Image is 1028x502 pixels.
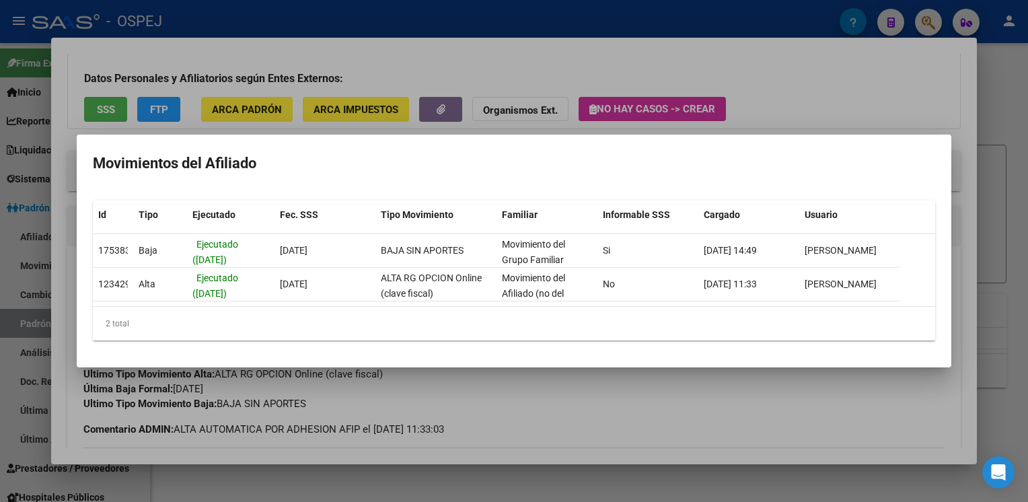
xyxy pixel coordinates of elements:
datatable-header-cell: Id [93,201,133,229]
span: Ejecutado [192,209,235,220]
span: [PERSON_NAME] [805,245,877,256]
span: Ejecutado ([DATE]) [192,273,238,299]
datatable-header-cell: Tipo Movimiento [375,201,497,229]
span: Si [603,245,610,256]
h2: Movimientos del Afiliado [93,151,935,176]
datatable-header-cell: Tipo [133,201,187,229]
datatable-header-cell: Familiar [497,201,597,229]
span: Id [98,209,106,220]
datatable-header-cell: Ejecutado [187,201,274,229]
span: Fec. SSS [280,209,318,220]
span: Tipo [139,209,158,220]
span: Familiar [502,209,538,220]
datatable-header-cell: Fec. SSS [274,201,375,229]
span: ALTA RG OPCION Online (clave fiscal) [381,273,482,299]
span: [DATE] 11:33 [704,279,757,289]
span: Cargado [704,209,740,220]
span: Alta [139,279,155,289]
datatable-header-cell: Informable SSS [597,201,698,229]
span: BAJA SIN APORTES [381,245,464,256]
div: 2 total [93,307,935,340]
span: Movimiento del Afiliado (no del grupo) [502,273,565,314]
span: 175383 [98,245,131,256]
span: Baja [139,245,157,256]
span: Informable SSS [603,209,670,220]
div: Open Intercom Messenger [982,456,1015,489]
span: Movimiento del Grupo Familiar [502,239,565,265]
span: [DATE] [280,245,307,256]
span: [DATE] 14:49 [704,245,757,256]
span: Ejecutado ([DATE]) [192,239,238,265]
span: Usuario [805,209,838,220]
span: [DATE] [280,279,307,289]
span: Tipo Movimiento [381,209,453,220]
span: No [603,279,615,289]
datatable-header-cell: Cargado [698,201,799,229]
span: 123429 [98,279,131,289]
datatable-header-cell: Usuario [799,201,900,229]
span: [PERSON_NAME] [805,279,877,289]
